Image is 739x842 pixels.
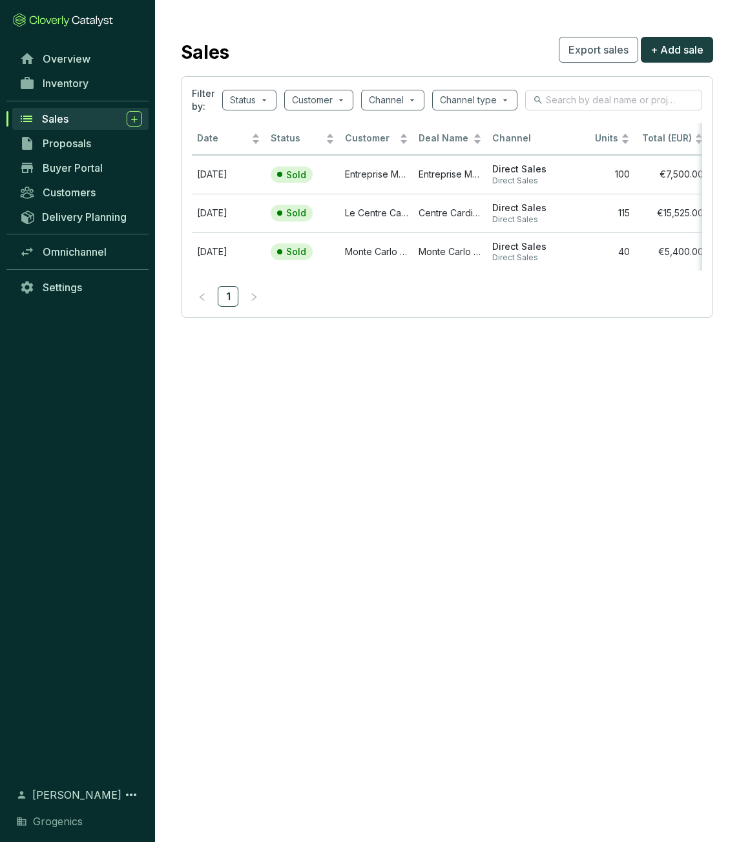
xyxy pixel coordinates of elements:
h2: Sales [181,39,229,66]
span: right [249,293,258,302]
td: May 21 2025 [192,194,265,232]
td: €15,525.00 [635,194,709,232]
span: Direct Sales [492,252,556,263]
span: Deal Name [419,132,470,145]
span: Direct Sales [492,241,556,253]
th: Deal Name [413,123,487,155]
a: 1 [218,287,238,306]
td: Monte Carlo SociéTé Des Bains De Mer [340,232,413,271]
a: Sales [12,108,149,130]
a: Buyer Portal [13,157,149,179]
span: [PERSON_NAME] [32,787,121,803]
span: Direct Sales [492,176,556,186]
th: Channel [487,123,561,155]
button: right [244,286,264,307]
a: Proposals [13,132,149,154]
span: Status [271,132,322,145]
a: Customers [13,181,149,203]
td: 100 [561,155,634,194]
span: Direct Sales [492,202,556,214]
th: Date [192,123,265,155]
button: + Add sale [641,37,713,63]
span: Omnichannel [43,245,107,258]
td: 115 [561,194,634,232]
span: Delivery Planning [42,211,127,223]
li: 1 [218,286,238,307]
span: Direct Sales [492,214,556,225]
span: Sales [42,112,68,125]
span: Export sales [568,42,629,57]
span: + Add sale [651,42,703,57]
span: Settings [43,281,82,294]
td: Entreprise Monegasque de Travaux [413,155,487,194]
td: €5,400.00 [635,232,709,271]
p: Sold [286,246,306,258]
span: Overview [43,52,90,65]
a: Overview [13,48,149,70]
a: Settings [13,276,149,298]
td: Le Centre Cardio Thoracique [340,194,413,232]
a: Inventory [13,72,149,94]
th: Customer [340,123,413,155]
td: Centre Cardio-Thoracique de Monaco [413,194,487,232]
button: Export sales [559,37,638,63]
li: Previous Page [192,286,213,307]
span: Direct Sales [492,163,556,176]
span: Buyer Portal [43,161,103,174]
th: Units [561,123,634,155]
li: Next Page [244,286,264,307]
span: Filter by: [192,87,214,113]
span: Units [566,132,618,145]
button: left [192,286,213,307]
span: Inventory [43,77,88,90]
span: Grogenics [33,814,83,829]
td: May 22 2025 [192,155,265,194]
td: May 14 2025 [192,232,265,271]
span: Customer [345,132,397,145]
span: Date [197,132,249,145]
span: Proposals [43,137,91,150]
p: Sold [286,169,306,181]
input: Search by deal name or project name... [546,93,683,107]
a: Delivery Planning [13,206,149,227]
span: left [198,293,207,302]
td: Entreprise Monegasque De Travaux [340,155,413,194]
th: Status [265,123,339,155]
td: €7,500.00 [635,155,709,194]
a: Omnichannel [13,241,149,263]
span: Total (EUR) [642,132,692,143]
span: Customers [43,186,96,199]
td: 40 [561,232,634,271]
td: Monte Carlo Société des Bains de Mer [413,232,487,271]
p: Sold [286,207,306,219]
